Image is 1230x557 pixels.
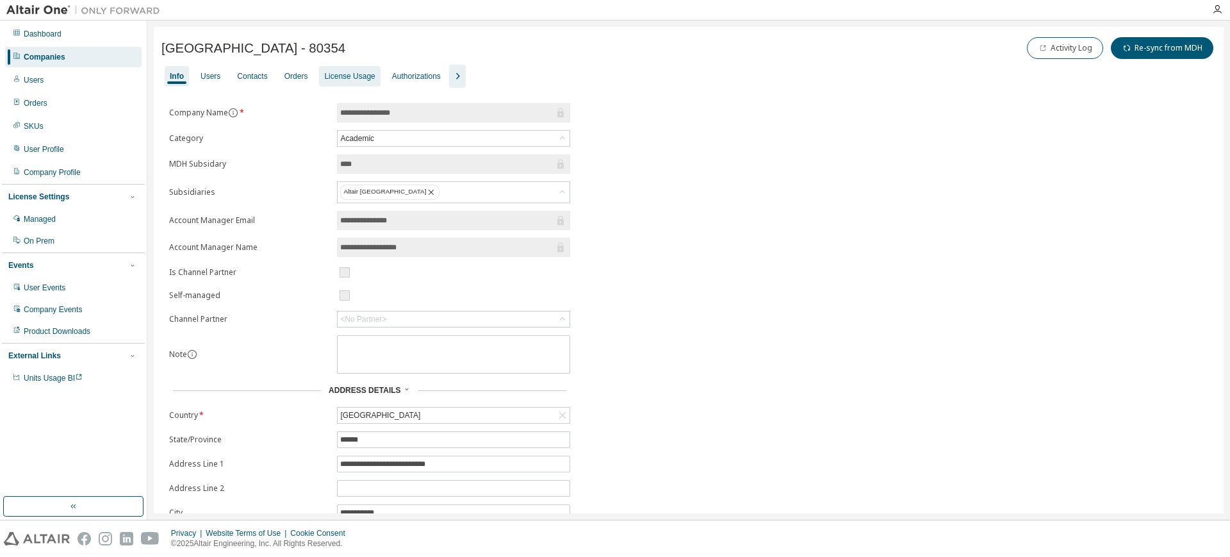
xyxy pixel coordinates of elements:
[338,408,422,422] div: [GEOGRAPHIC_DATA]
[340,185,439,200] div: Altair [GEOGRAPHIC_DATA]
[141,532,160,545] img: youtube.svg
[169,435,329,445] label: State/Province
[24,167,81,178] div: Company Profile
[169,508,329,518] label: City
[392,71,441,81] div: Authorizations
[4,532,70,545] img: altair_logo.svg
[338,312,570,327] div: <No Partner>
[329,386,400,395] span: Address Details
[8,192,69,202] div: License Settings
[24,29,61,39] div: Dashboard
[338,131,376,145] div: Academic
[8,351,61,361] div: External Links
[6,4,167,17] img: Altair One
[171,528,206,538] div: Privacy
[24,144,64,154] div: User Profile
[78,532,91,545] img: facebook.svg
[169,349,187,360] label: Note
[24,374,83,383] span: Units Usage BI
[169,314,329,324] label: Channel Partner
[228,108,238,118] button: information
[120,532,133,545] img: linkedin.svg
[24,98,47,108] div: Orders
[24,214,56,224] div: Managed
[1027,37,1103,59] button: Activity Log
[24,304,82,315] div: Company Events
[169,483,329,494] label: Address Line 2
[324,71,375,81] div: License Usage
[24,236,54,246] div: On Prem
[338,131,570,146] div: Academic
[169,108,329,118] label: Company Name
[169,290,329,301] label: Self-managed
[338,182,570,203] div: Altair [GEOGRAPHIC_DATA]
[8,260,33,270] div: Events
[24,283,65,293] div: User Events
[187,349,197,360] button: information
[24,121,44,131] div: SKUs
[24,52,65,62] div: Companies
[201,71,220,81] div: Users
[1111,37,1213,59] button: Re-sync from MDH
[169,215,329,226] label: Account Manager Email
[284,71,308,81] div: Orders
[290,528,352,538] div: Cookie Consent
[169,410,329,420] label: Country
[24,326,90,337] div: Product Downloads
[169,267,329,278] label: Is Channel Partner
[169,133,329,144] label: Category
[169,159,329,169] label: MDH Subsidary
[161,41,345,56] span: [GEOGRAPHIC_DATA] - 80354
[206,528,290,538] div: Website Terms of Use
[169,459,329,469] label: Address Line 1
[171,538,353,549] p: © 2025 Altair Engineering, Inc. All Rights Reserved.
[24,75,44,85] div: Users
[237,71,267,81] div: Contacts
[99,532,112,545] img: instagram.svg
[170,71,184,81] div: Info
[338,408,570,423] div: [GEOGRAPHIC_DATA]
[169,187,329,197] label: Subsidiaries
[169,242,329,253] label: Account Manager Name
[340,314,386,324] div: <No Partner>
